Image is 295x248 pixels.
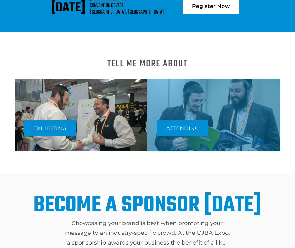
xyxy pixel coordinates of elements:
a: Attending [157,120,208,136]
h1: BECOME A SPONSOR [DATE] [33,195,261,215]
a: Exhibiting [24,120,76,136]
h1: Tell me more About [107,60,188,68]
